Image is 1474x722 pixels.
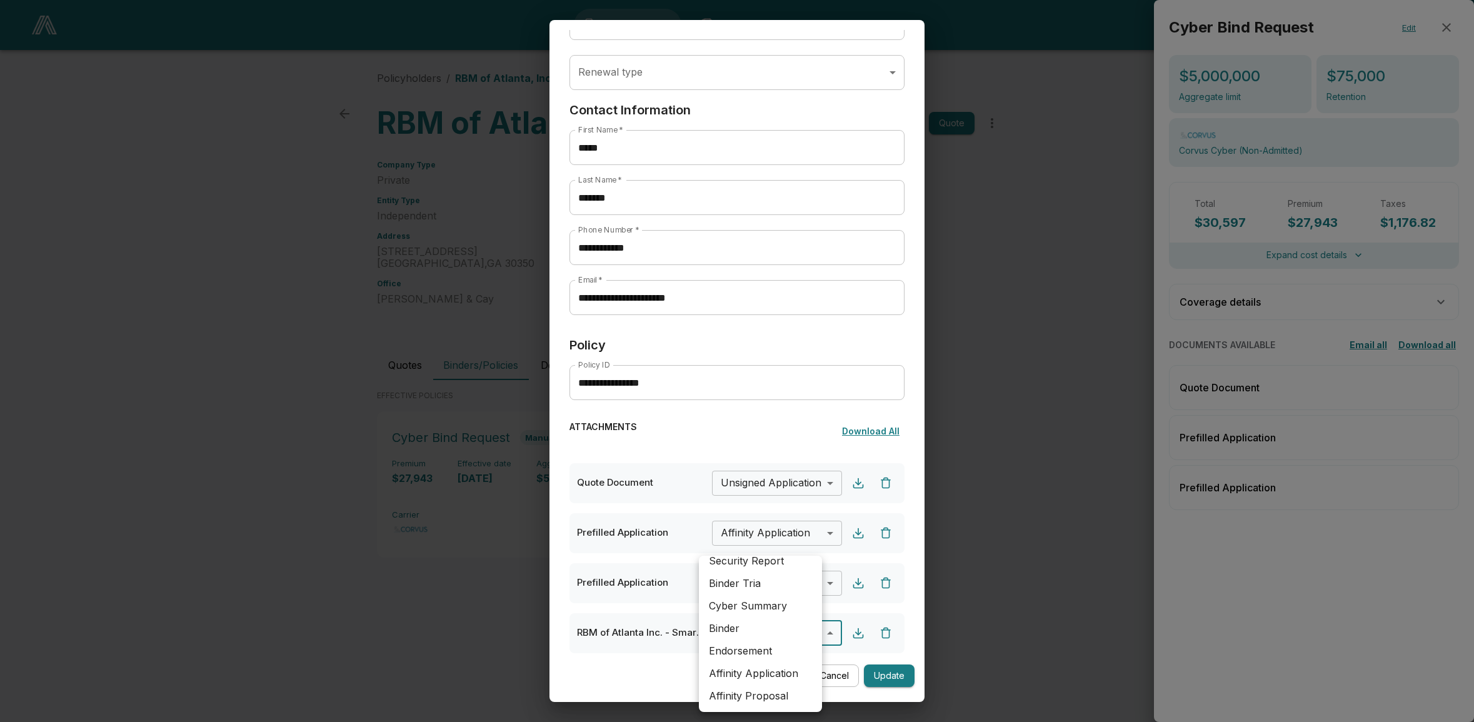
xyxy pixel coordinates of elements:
[699,684,822,707] li: Affinity Proposal
[699,549,822,572] li: Security Report
[699,572,822,594] li: Binder Tria
[699,662,822,684] li: Affinity Application
[699,617,822,639] li: Binder
[699,594,822,617] li: Cyber Summary
[699,639,822,662] li: Endorsement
